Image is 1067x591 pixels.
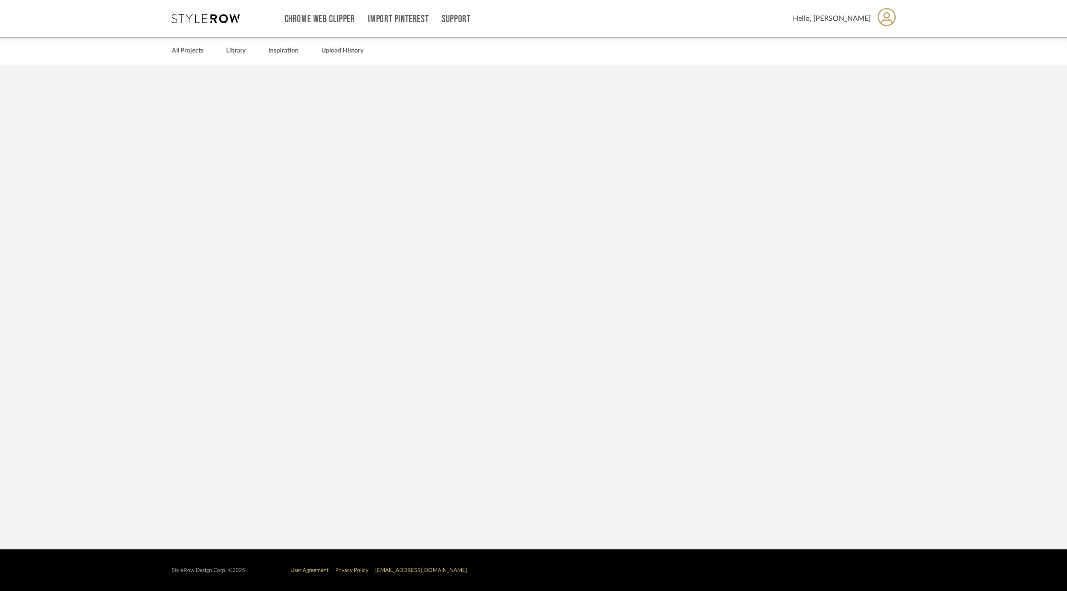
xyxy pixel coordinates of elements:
[268,45,299,57] a: Inspiration
[335,567,368,573] a: Privacy Policy
[226,45,246,57] a: Library
[321,45,363,57] a: Upload History
[172,45,203,57] a: All Projects
[442,15,470,23] a: Support
[285,15,355,23] a: Chrome Web Clipper
[368,15,429,23] a: Import Pinterest
[375,567,467,573] a: [EMAIL_ADDRESS][DOMAIN_NAME]
[172,567,245,574] div: StyleRow Design Corp. ©2025
[793,13,871,24] span: Hello, [PERSON_NAME]
[290,567,328,573] a: User Agreement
